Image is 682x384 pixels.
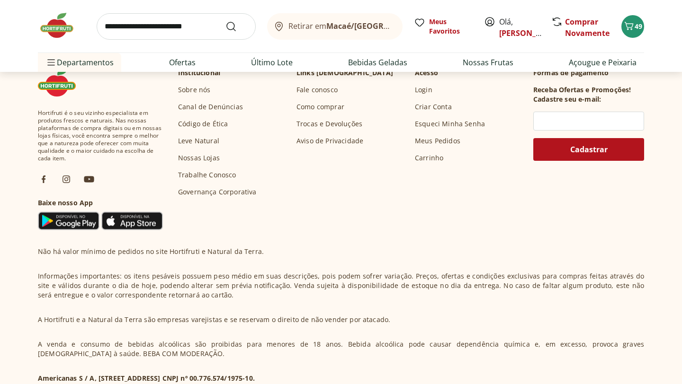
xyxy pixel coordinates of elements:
a: Último Lote [251,57,293,68]
a: Leve Natural [178,136,219,146]
img: ytb [83,174,95,185]
a: Como comprar [296,102,344,112]
p: Informações importantes: os itens pesáveis possuem peso médio em suas descrições, pois podem sofr... [38,271,644,300]
span: Meus Favoritos [429,17,473,36]
p: Acesso [415,68,438,78]
a: Esqueci Minha Senha [415,119,485,129]
h3: Cadastre seu e-mail: [533,95,601,104]
span: Cadastrar [570,146,608,153]
a: Login [415,85,432,95]
a: Governança Corporativa [178,187,257,197]
p: Institucional [178,68,220,78]
a: Nossas Lojas [178,153,220,163]
img: ig [61,174,72,185]
a: Meus Pedidos [415,136,460,146]
span: Retirar em [288,22,393,30]
button: Retirar emMacaé/[GEOGRAPHIC_DATA] [267,13,403,40]
a: Carrinho [415,153,443,163]
img: App Store Icon [101,211,163,230]
a: Canal de Denúncias [178,102,243,112]
p: A Hortifruti e a Natural da Terra são empresas varejistas e se reservam o direito de não vender p... [38,315,390,324]
a: [PERSON_NAME] [499,28,561,38]
a: Ofertas [169,57,196,68]
a: Bebidas Geladas [348,57,407,68]
button: Cadastrar [533,138,644,161]
img: Hortifruti [38,11,85,40]
a: Sobre nós [178,85,210,95]
span: 49 [635,22,642,31]
a: Trocas e Devoluções [296,119,362,129]
p: Formas de pagamento [533,68,644,78]
a: Aviso de Privacidade [296,136,363,146]
a: Código de Ética [178,119,228,129]
p: A venda e consumo de bebidas alcoólicas são proibidas para menores de 18 anos. Bebida alcoólica p... [38,340,644,358]
a: Comprar Novamente [565,17,610,38]
img: Google Play Icon [38,211,99,230]
p: Americanas S / A, [STREET_ADDRESS] CNPJ nº 00.776.574/1975-10. [38,374,255,383]
p: Links [DEMOGRAPHIC_DATA] [296,68,393,78]
img: fb [38,174,49,185]
button: Carrinho [621,15,644,38]
button: Submit Search [225,21,248,32]
span: Olá, [499,16,541,39]
a: Fale conosco [296,85,338,95]
h3: Baixe nosso App [38,198,163,208]
img: Hortifruti [38,68,85,96]
a: Açougue e Peixaria [569,57,637,68]
a: Nossas Frutas [463,57,513,68]
h3: Receba Ofertas e Promoções! [533,85,631,95]
a: Trabalhe Conosco [178,170,236,180]
span: Hortifruti é o seu vizinho especialista em produtos frescos e naturais. Nas nossas plataformas de... [38,109,163,162]
a: Meus Favoritos [414,17,473,36]
a: Criar Conta [415,102,452,112]
button: Menu [45,51,57,74]
input: search [97,13,256,40]
p: Não há valor mínimo de pedidos no site Hortifruti e Natural da Terra. [38,247,264,256]
b: Macaé/[GEOGRAPHIC_DATA] [326,21,432,31]
span: Departamentos [45,51,114,74]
